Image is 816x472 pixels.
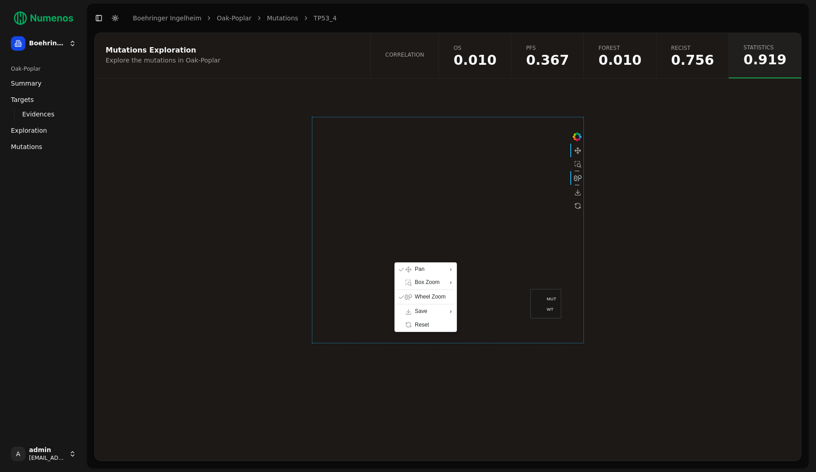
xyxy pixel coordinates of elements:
[526,44,569,52] span: PFS
[267,14,298,23] a: Mutations
[7,76,80,91] a: Summary
[11,79,42,88] span: Summary
[453,44,496,52] span: OS
[656,33,729,78] a: Recist0.756
[19,108,69,120] a: Evidences
[453,53,496,67] span: 0.0098864097397455
[106,47,357,54] div: Mutations Exploration
[7,140,80,154] a: Mutations
[7,33,80,54] button: Boehringer Ingelheim
[92,12,105,24] button: Toggle Sidebar
[743,44,787,51] span: Statistics
[29,446,65,454] span: admin
[729,33,801,78] a: Statistics0.919
[598,44,641,52] span: Forest
[11,95,34,104] span: Targets
[11,447,25,461] span: A
[7,62,80,76] div: Oak-Poplar
[370,33,439,78] a: Correlation
[598,53,641,67] span: 0.0098864097397455
[314,14,337,23] a: TP53_4
[11,142,42,151] span: Mutations
[7,7,80,29] img: Numenos
[385,51,424,58] span: Correlation
[438,33,511,78] a: OS0.010
[743,53,787,67] span: 0.919
[133,14,201,23] a: Boehringer Ingelheim
[106,56,357,65] div: Explore the mutations in Oak-Poplar
[583,33,656,78] a: Forest0.010
[22,110,54,119] span: Evidences
[11,126,47,135] span: Exploration
[29,454,65,462] span: [EMAIL_ADDRESS]
[109,12,121,24] button: Toggle Dark Mode
[511,33,583,78] a: PFS0.367
[671,53,714,67] span: 0.755975044283406
[7,92,80,107] a: Targets
[7,123,80,138] a: Exploration
[7,443,80,465] button: Aadmin[EMAIL_ADDRESS]
[217,14,251,23] a: Oak-Poplar
[671,44,714,52] span: Recist
[526,53,569,67] span: 0.366543466933455
[133,14,337,23] nav: breadcrumb
[29,39,65,48] span: Boehringer Ingelheim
